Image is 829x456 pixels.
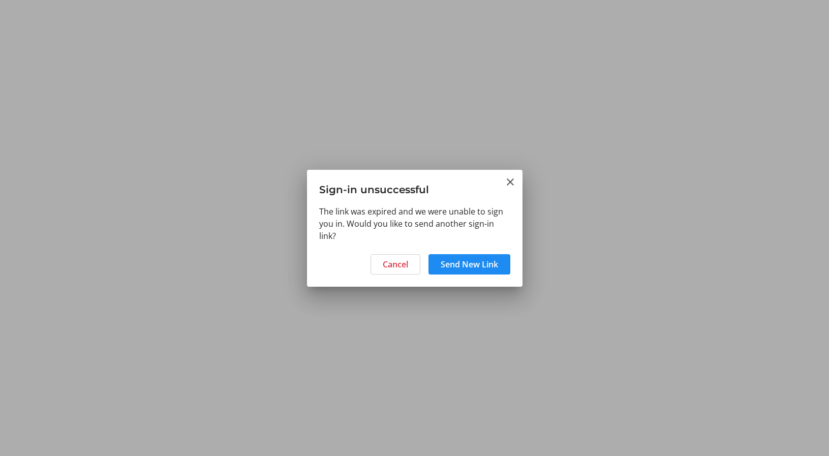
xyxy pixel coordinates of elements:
[441,258,498,270] span: Send New Link
[383,258,408,270] span: Cancel
[504,176,516,188] button: Close
[307,205,523,248] div: The link was expired and we were unable to sign you in. Would you like to send another sign-in link?
[307,170,523,205] h3: Sign-in unsuccessful
[371,254,420,275] button: Cancel
[428,254,510,275] button: Send New Link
